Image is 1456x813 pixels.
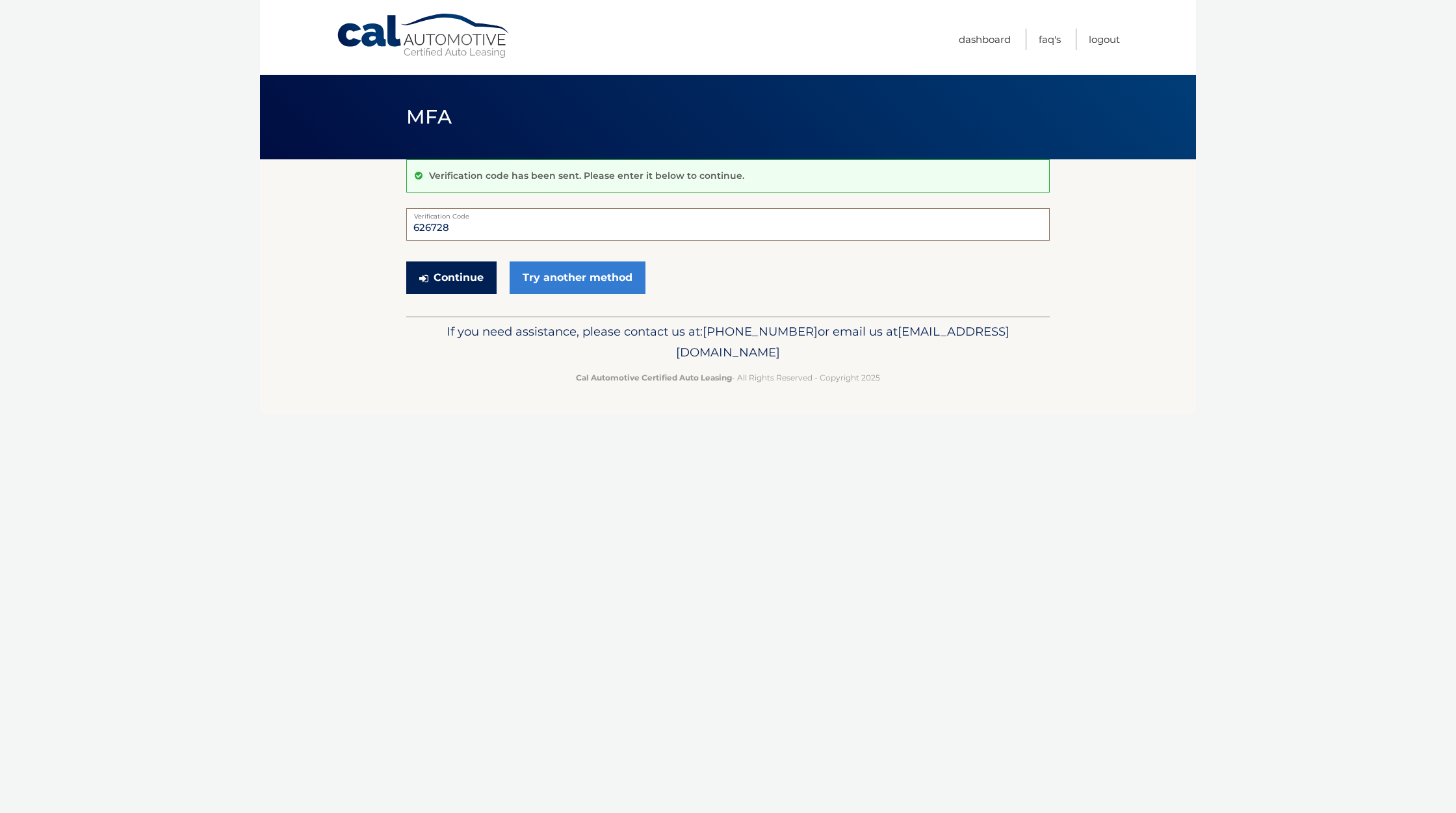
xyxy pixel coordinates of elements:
span: [PHONE_NUMBER] [703,324,818,339]
a: Try another method [510,261,645,294]
button: Continue [406,261,497,294]
a: FAQ's [1039,29,1061,50]
p: Verification code has been sent. Please enter it below to continue. [429,170,744,181]
a: Cal Automotive [336,13,512,59]
input: Verification Code [406,208,1050,241]
strong: Cal Automotive Certified Auto Leasing [576,373,732,382]
span: [EMAIL_ADDRESS][DOMAIN_NAME] [676,324,1009,360]
span: MFA [406,105,452,129]
label: Verification Code [406,208,1050,219]
p: - All Rights Reserved - Copyright 2025 [415,371,1041,384]
a: Dashboard [959,29,1011,50]
a: Logout [1089,29,1120,50]
p: If you need assistance, please contact us at: or email us at [415,321,1041,363]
